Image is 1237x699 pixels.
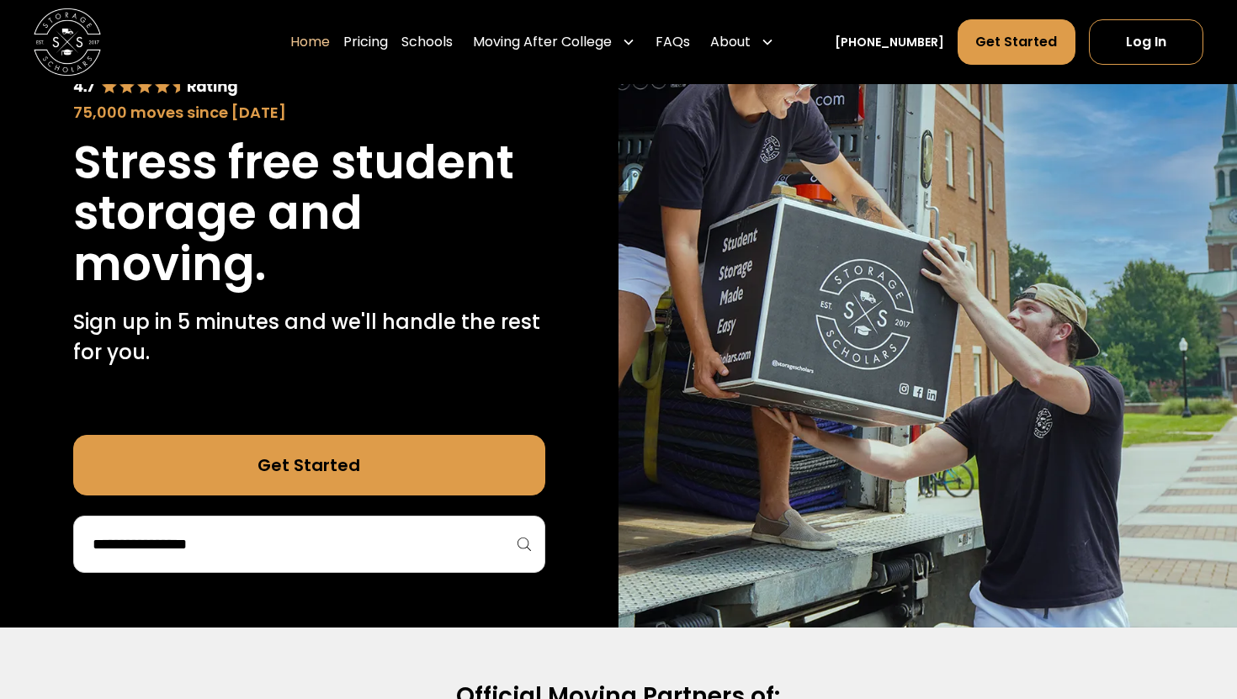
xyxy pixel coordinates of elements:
div: Moving After College [466,19,642,66]
img: Storage Scholars main logo [34,8,101,76]
a: [PHONE_NUMBER] [835,34,944,51]
a: Schools [401,19,453,66]
a: FAQs [656,19,690,66]
div: About [703,19,781,66]
div: 75,000 moves since [DATE] [73,101,545,124]
a: Pricing [343,19,388,66]
a: Get Started [958,19,1075,65]
div: Moving After College [473,32,612,52]
a: Get Started [73,435,545,495]
p: Sign up in 5 minutes and we'll handle the rest for you. [73,307,545,368]
a: Home [290,19,330,66]
div: About [710,32,751,52]
a: Log In [1089,19,1203,65]
h1: Stress free student storage and moving. [73,137,545,290]
a: home [34,8,101,76]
